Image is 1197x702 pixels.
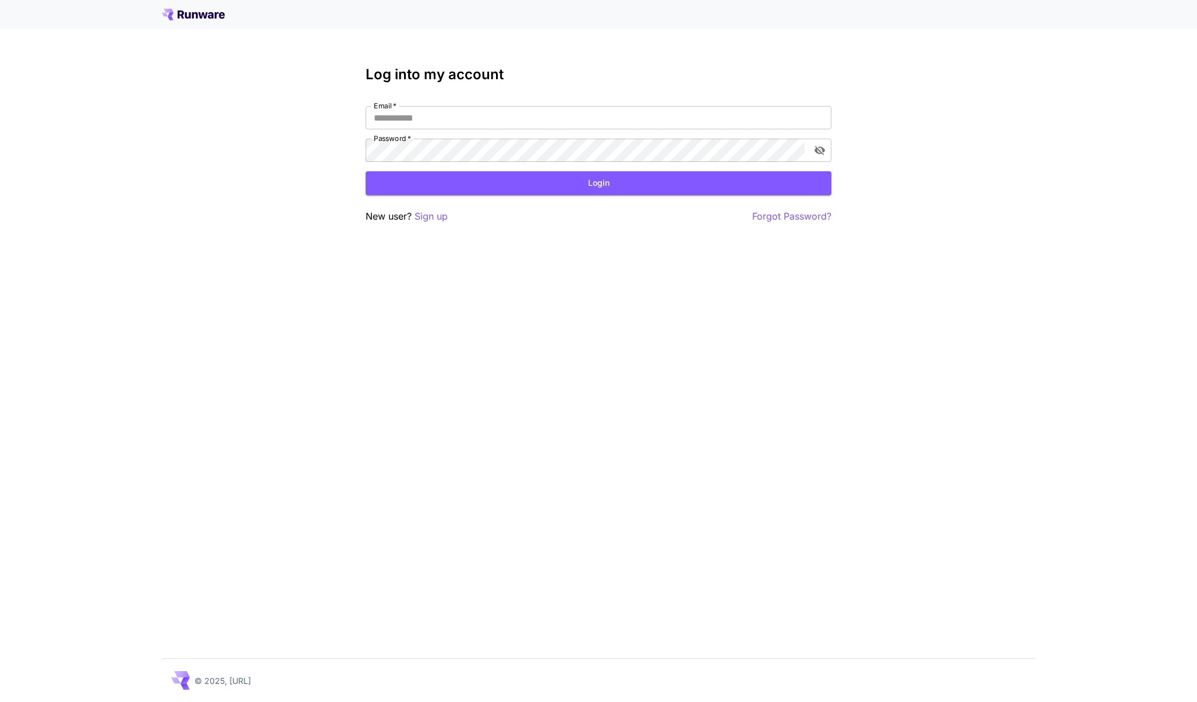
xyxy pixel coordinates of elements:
[752,209,831,224] button: Forgot Password?
[194,675,251,687] p: © 2025, [URL]
[374,133,411,143] label: Password
[366,171,831,195] button: Login
[374,101,396,111] label: Email
[809,140,830,161] button: toggle password visibility
[415,209,448,224] button: Sign up
[366,66,831,83] h3: Log into my account
[366,209,448,224] p: New user?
